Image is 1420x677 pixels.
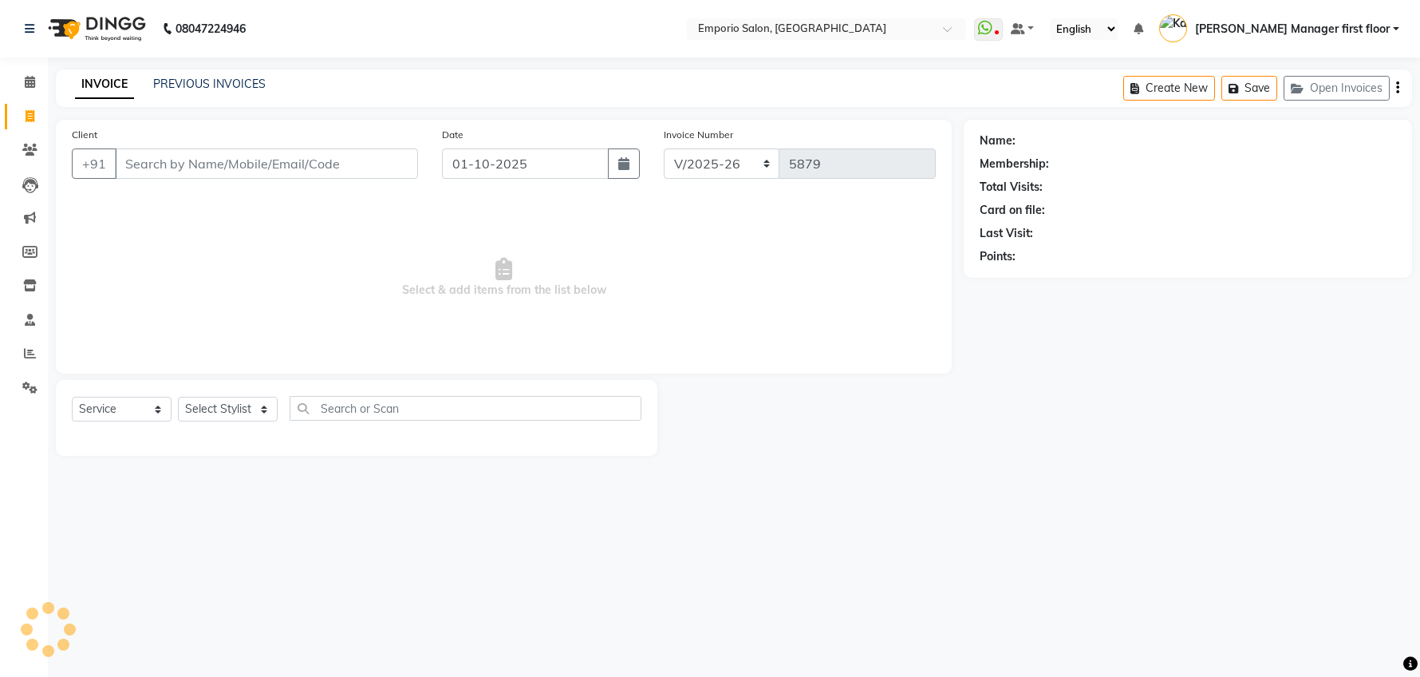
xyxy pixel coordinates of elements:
[980,225,1033,242] div: Last Visit:
[980,202,1045,219] div: Card on file:
[290,396,641,421] input: Search or Scan
[72,128,97,142] label: Client
[176,6,246,51] b: 08047224946
[980,156,1049,172] div: Membership:
[115,148,418,179] input: Search by Name/Mobile/Email/Code
[72,148,116,179] button: +91
[153,77,266,91] a: PREVIOUS INVOICES
[1195,21,1390,38] span: [PERSON_NAME] Manager first floor
[664,128,733,142] label: Invoice Number
[1221,76,1277,101] button: Save
[980,133,1016,149] div: Name:
[442,128,463,142] label: Date
[1123,76,1215,101] button: Create New
[75,70,134,99] a: INVOICE
[980,179,1043,196] div: Total Visits:
[41,6,150,51] img: logo
[72,198,936,358] span: Select & add items from the list below
[1159,14,1187,42] img: Kanika Manager first floor
[1284,76,1390,101] button: Open Invoices
[980,248,1016,265] div: Points:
